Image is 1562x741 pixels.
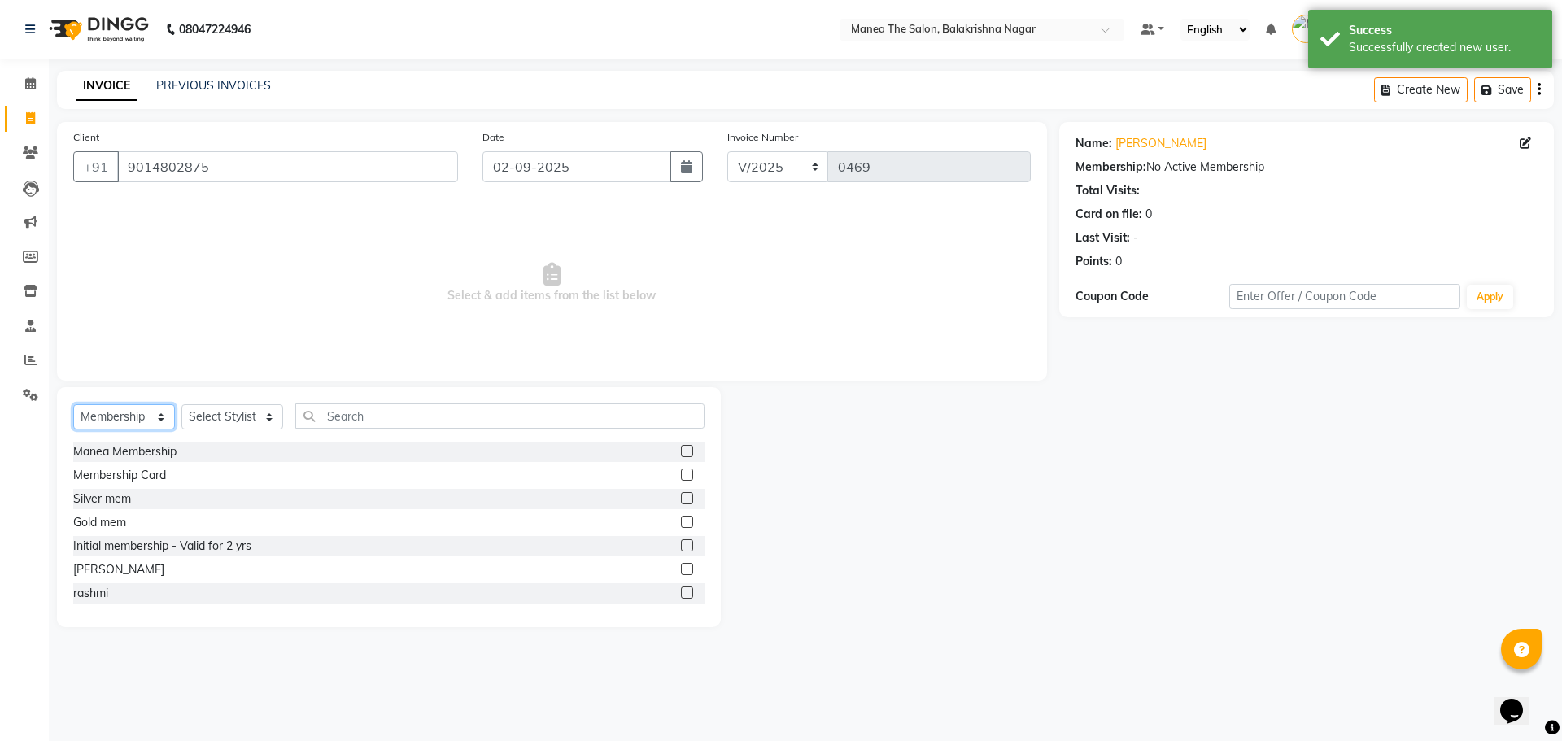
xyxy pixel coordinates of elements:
div: [PERSON_NAME] [73,561,164,578]
div: No Active Membership [1076,159,1538,176]
button: Create New [1374,77,1468,102]
div: Points: [1076,253,1112,270]
img: logo [41,7,153,52]
div: Initial membership - Valid for 2 yrs [73,538,251,555]
input: Search [295,403,705,429]
img: Manea the Salon, Balakrishna Nagar [1292,15,1320,43]
input: Enter Offer / Coupon Code [1229,284,1460,309]
label: Invoice Number [727,130,798,145]
div: Name: [1076,135,1112,152]
div: Membership: [1076,159,1146,176]
div: Silver mem [73,490,131,508]
a: [PERSON_NAME] [1115,135,1206,152]
iframe: chat widget [1494,676,1546,725]
div: Success [1349,22,1540,39]
div: Manea Membership [73,443,177,460]
div: Gold mem [73,514,126,531]
div: Last Visit: [1076,229,1130,246]
span: Select & add items from the list below [73,202,1031,364]
div: 0 [1145,206,1152,223]
button: Apply [1467,285,1513,309]
a: PREVIOUS INVOICES [156,78,271,93]
div: Coupon Code [1076,288,1229,305]
a: INVOICE [76,72,137,101]
div: Total Visits: [1076,182,1140,199]
div: - [1133,229,1138,246]
button: +91 [73,151,119,182]
div: Card on file: [1076,206,1142,223]
label: Client [73,130,99,145]
label: Date [482,130,504,145]
input: Search by Name/Mobile/Email/Code [117,151,458,182]
button: Save [1474,77,1531,102]
div: 0 [1115,253,1122,270]
b: 08047224946 [179,7,251,52]
div: Membership Card [73,467,166,484]
div: rashmi [73,585,108,602]
div: Successfully created new user. [1349,39,1540,56]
